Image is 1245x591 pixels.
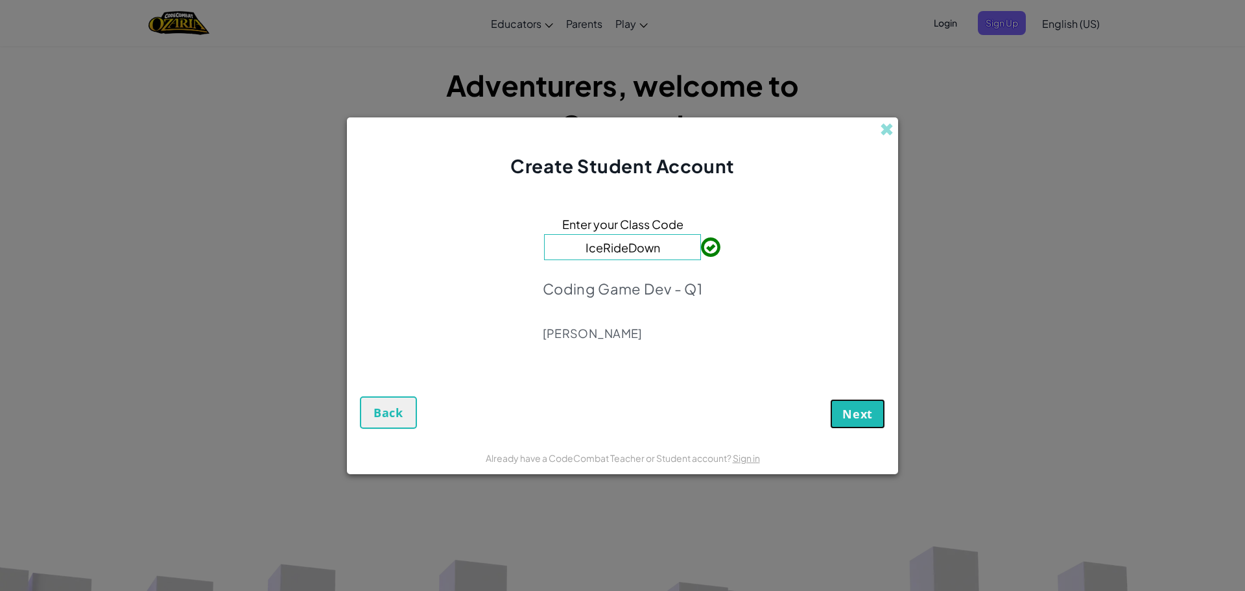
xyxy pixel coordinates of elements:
[486,452,733,464] span: Already have a CodeCombat Teacher or Student account?
[842,406,873,422] span: Next
[360,396,417,429] button: Back
[510,154,734,177] span: Create Student Account
[543,326,702,341] p: [PERSON_NAME]
[373,405,403,420] span: Back
[543,280,702,298] p: Coding Game Dev - Q1
[562,215,683,234] span: Enter your Class Code
[830,399,885,429] button: Next
[733,452,760,464] a: Sign in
